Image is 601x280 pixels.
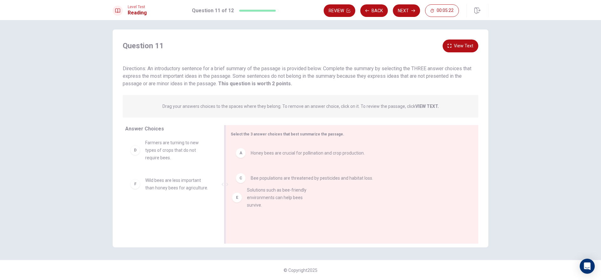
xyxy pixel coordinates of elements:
[217,81,292,87] strong: This question is worth 2 points.
[284,268,317,273] span: © Copyright 2025
[393,4,420,17] button: Next
[192,7,234,14] h1: Question 11 of 12
[360,4,388,17] button: Back
[580,259,595,274] div: Open Intercom Messenger
[425,4,459,17] button: 00:05:22
[123,66,471,87] span: Directions: An introductory sentence for a brief summary of the passage is provided below. Comple...
[128,9,147,17] h1: Reading
[123,41,164,51] h4: Question 11
[437,8,454,13] span: 00:05:22
[162,104,439,109] p: Drag your answers choices to the spaces where they belong. To remove an answer choice, click on i...
[324,4,355,17] button: Review
[128,5,147,9] span: Level Test
[231,132,344,136] span: Select the 3 answer choices that best summarize the passage.
[415,104,439,109] strong: VIEW TEXT.
[443,40,478,52] button: View Text
[125,126,164,132] span: Answer Choices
